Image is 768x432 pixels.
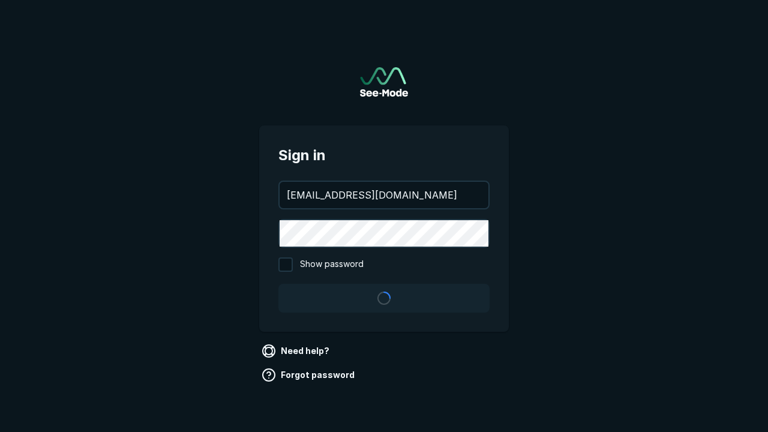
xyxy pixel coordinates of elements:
img: See-Mode Logo [360,67,408,97]
input: your@email.com [280,182,488,208]
a: Need help? [259,341,334,361]
a: Forgot password [259,365,359,385]
span: Show password [300,257,364,272]
span: Sign in [278,145,490,166]
a: Go to sign in [360,67,408,97]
